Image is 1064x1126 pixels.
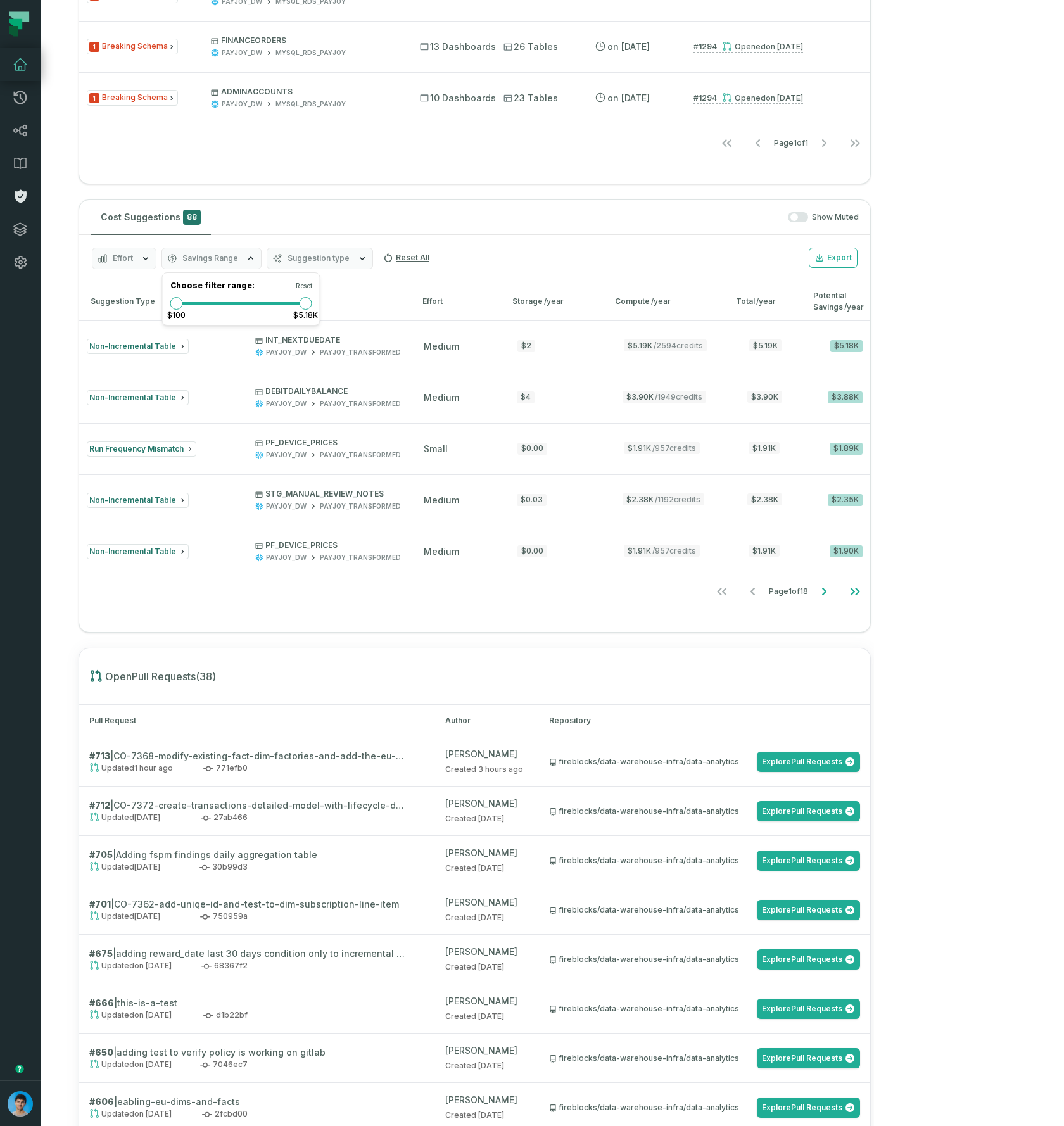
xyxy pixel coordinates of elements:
[544,296,564,306] span: /year
[288,253,350,263] span: Suggestion type
[275,48,346,58] div: MYSQL_RDS_PAYJOY
[199,861,248,873] span: 30b99d3
[254,296,400,307] div: Entity Name
[89,897,406,911] h2: | CO-7362-add-uniqe-id-and-test-to-dim-subscription-line-item
[478,1011,504,1021] relative-time: Jul 15, 2025, 3:39 PM GMT+3
[222,99,262,109] div: PAYJOY_DW
[89,1095,406,1108] h2: | eabling-eu-dims-and-facts
[445,863,504,873] span: Created
[549,1103,739,1113] div: fireblocks/data-warehouse-infra/data-analytics
[203,762,248,774] span: 771efb0
[445,1011,504,1021] span: Created
[757,900,860,920] a: ExplorePull Requests
[478,863,504,873] relative-time: Aug 27, 2025, 3:37 PM GMT+3
[445,1093,529,1106] div: [PERSON_NAME]
[766,42,803,51] relative-time: Jun 3, 2025, 12:14 AM GMT+3
[756,296,776,306] span: /year
[478,1061,504,1070] relative-time: Jul 2, 2025, 11:16 AM GMT+3
[89,42,99,52] span: Severity
[79,130,870,156] nav: pagination
[211,35,397,46] p: FINANCEORDERS
[182,253,238,263] span: Savings Range
[89,812,160,823] span: Updated
[89,1009,172,1021] span: Updated
[445,747,529,761] div: [PERSON_NAME]
[651,296,671,306] span: /year
[420,41,496,53] span: 13 Dashboards
[8,1091,33,1117] img: avatar of Omri Ildis
[89,1046,406,1059] h2: | adding test to verify policy is working on gitlab
[840,579,870,604] button: Go to last page
[320,553,401,562] div: PAYJOY_TRANSFORMED
[320,450,401,460] div: PAYJOY_TRANSFORMED
[844,302,864,312] span: /year
[134,961,172,970] relative-time: Jul 28, 2025, 2:27 PM GMT+3
[202,1108,248,1120] span: 2fcbd00
[757,801,860,821] a: ExplorePull Requests
[517,494,547,506] div: $0.03
[503,92,558,104] span: 23 Tables
[654,341,703,350] span: / 2594 credits
[840,130,870,156] button: Go to last page
[478,764,523,774] relative-time: Sep 8, 2025, 9:37 AM GMT+3
[89,899,111,909] strong: # 701
[134,763,173,773] relative-time: Sep 8, 2025, 11:20 AM GMT+3
[267,248,373,269] button: Suggestion type
[655,392,702,402] span: / 1949 credits
[134,862,160,871] relative-time: Aug 28, 2025, 1:01 PM GMT+3
[200,1059,248,1070] span: 7046ec7
[693,41,803,53] a: #1294Opened[DATE] 12:14:19 AM
[445,895,529,909] div: [PERSON_NAME]
[113,253,133,263] span: Effort
[424,546,459,557] span: medium
[757,851,860,871] a: ExplorePull Requests
[549,905,739,915] div: fireblocks/data-warehouse-infra/data-analytics
[478,1110,504,1120] relative-time: May 21, 2025, 7:59 PM GMT+3
[161,248,262,269] button: Savings Range
[89,960,172,971] span: Updated
[445,764,523,774] span: Created
[424,443,448,454] span: small
[89,849,113,860] strong: # 705
[549,806,739,816] div: fireblocks/data-warehouse-infra/data-analytics
[79,474,870,525] button: Non-Incremental TableSTG_MANUAL_REVIEW_NOTESPAYJOY_DWPAYJOY_TRANSFORMEDmedium$0.03$2.38K/1192cred...
[757,1098,860,1118] a: ExplorePull Requests
[615,296,714,307] div: Compute
[738,579,768,604] button: Go to previous page
[757,1048,860,1068] a: ExplorePull Requests
[607,41,650,52] relative-time: Jul 17, 2025, 11:33 AM GMT+3
[89,669,880,684] h1: Open Pull Requests ( 38 )
[736,296,790,307] div: Total
[87,39,178,54] span: Issue Type
[89,996,406,1009] h2: | this-is-a-test
[512,296,592,307] div: Storage
[170,297,183,310] span: Minimum
[420,92,496,104] span: 10 Dashboards
[89,750,110,761] strong: # 713
[266,553,307,562] div: PAYJOY_DW
[445,814,504,823] span: Created
[445,945,529,958] div: [PERSON_NAME]
[300,297,312,310] span: Maximum
[79,320,870,371] button: Non-Incremental TableINT_NEXTDUEDATEPAYJOY_DWPAYJOY_TRANSFORMEDmedium$2$5.19K/2594credits$5.19K$5...
[89,947,406,960] h2: | adding reward_date last 30 days condition only to incremental runs and remove reward date searc...
[830,545,863,557] div: $1.90K
[424,341,459,351] span: medium
[445,1061,504,1070] span: Created
[163,278,320,297] h4: Choose filter range:
[79,423,870,474] button: Run Frequency MismatchPF_DEVICE_PRICESPAYJOY_DWPAYJOY_TRANSFORMEDsmall$0.00$1.91K/957credits$1.91...
[89,848,406,861] h2: | Adding fspm findings daily aggregation table
[296,281,312,291] button: Reset
[445,797,529,810] div: [PERSON_NAME]
[549,1053,739,1063] div: fireblocks/data-warehouse-infra/data-analytics
[445,913,504,922] span: Created
[201,960,248,971] span: 68367f2
[624,442,700,454] span: $1.91K
[435,705,539,737] th: Author
[134,911,160,921] relative-time: Aug 21, 2025, 5:00 PM GMT+3
[693,92,803,104] a: #1294Opened[DATE] 12:14:19 AM
[89,341,176,351] span: Non-Incremental Table
[134,1060,172,1069] relative-time: Jul 2, 2025, 11:16 AM GMT+3
[89,1047,113,1058] strong: # 650
[424,495,459,505] span: medium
